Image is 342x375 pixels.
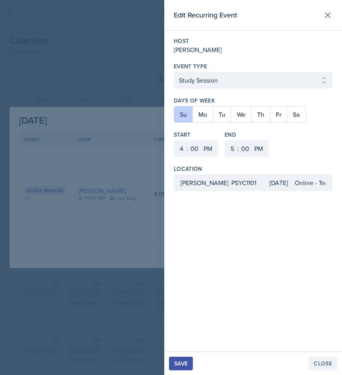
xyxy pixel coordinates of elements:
[174,10,237,21] h2: Edit Recurring Event
[174,165,202,173] label: Location
[251,106,270,122] button: Th
[174,37,332,45] label: Host
[174,360,188,367] div: Save
[270,106,287,122] button: Fr
[213,106,231,122] button: Tu
[192,106,213,122] button: Mo
[169,357,193,370] button: Save
[174,106,192,122] button: Su
[174,174,332,191] input: Enter location
[186,144,188,153] div: :
[225,131,269,139] label: End
[309,357,337,370] button: Close
[314,360,332,367] div: Close
[231,106,251,122] button: We
[287,106,305,122] button: Sa
[174,97,332,104] label: Days of Week
[174,45,332,54] div: [PERSON_NAME]
[174,62,208,70] label: Event Type
[237,144,239,153] div: :
[174,131,218,139] label: Start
